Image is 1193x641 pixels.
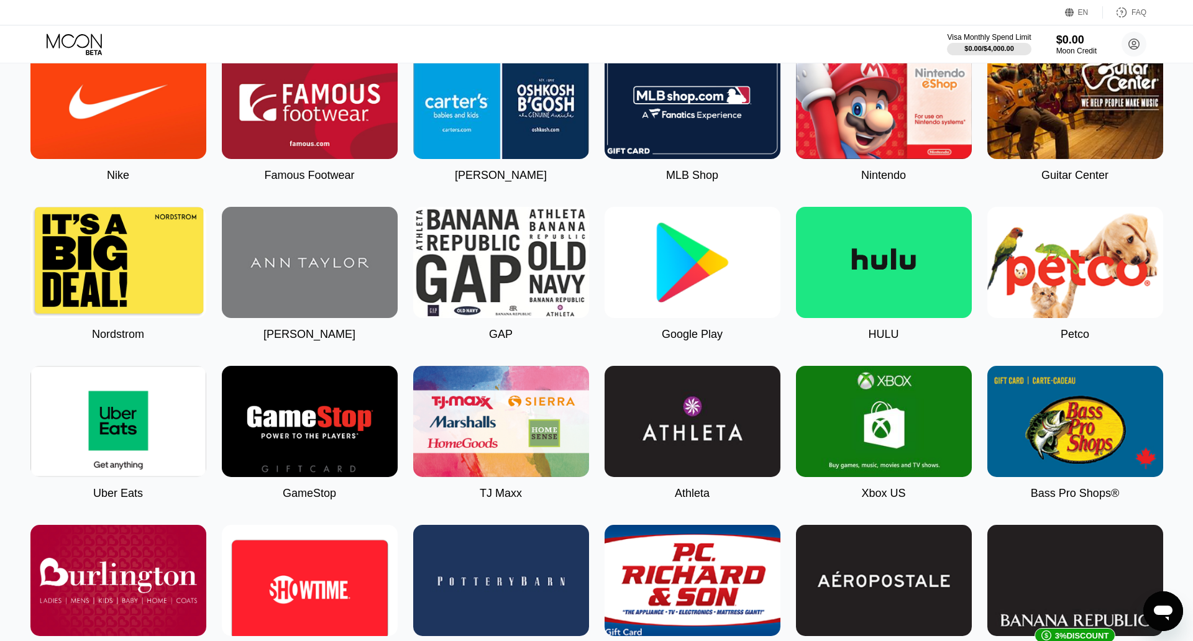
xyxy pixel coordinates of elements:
div: Visa Monthly Spend Limit$0.00/$4,000.00 [947,33,1031,55]
div: Visa Monthly Spend Limit [947,33,1031,42]
div: Moon Credit [1056,47,1097,55]
div: EN [1065,6,1103,19]
div: FAQ [1131,8,1146,17]
div: MLB Shop [666,169,718,182]
div: Famous Footwear [264,169,354,182]
div: EN [1078,8,1089,17]
div: $0.00 [1056,34,1097,47]
div: FAQ [1103,6,1146,19]
div: $0.00 / $4,000.00 [964,45,1014,52]
div: TJ Maxx [480,487,522,500]
div: GAP [489,328,513,341]
div: Uber Eats [93,487,143,500]
div: HULU [868,328,898,341]
div: Nike [107,169,129,182]
div: 3%DISCOUNT [987,525,1163,636]
div: Xbox US [861,487,905,500]
div: [PERSON_NAME] [455,169,547,182]
div: Google Play [662,328,723,341]
div: GameStop [283,487,336,500]
div: Athleta [675,487,710,500]
div: $0.00Moon Credit [1056,34,1097,55]
div: Bass Pro Shops® [1031,487,1119,500]
div: Nintendo [861,169,906,182]
div: [PERSON_NAME] [263,328,355,341]
div: Petco [1061,328,1089,341]
iframe: Кнопка запуска окна обмена сообщениями [1143,591,1183,631]
div: Nordstrom [92,328,144,341]
div: 3 % DISCOUNT [1055,631,1109,640]
div: Guitar Center [1041,169,1108,182]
